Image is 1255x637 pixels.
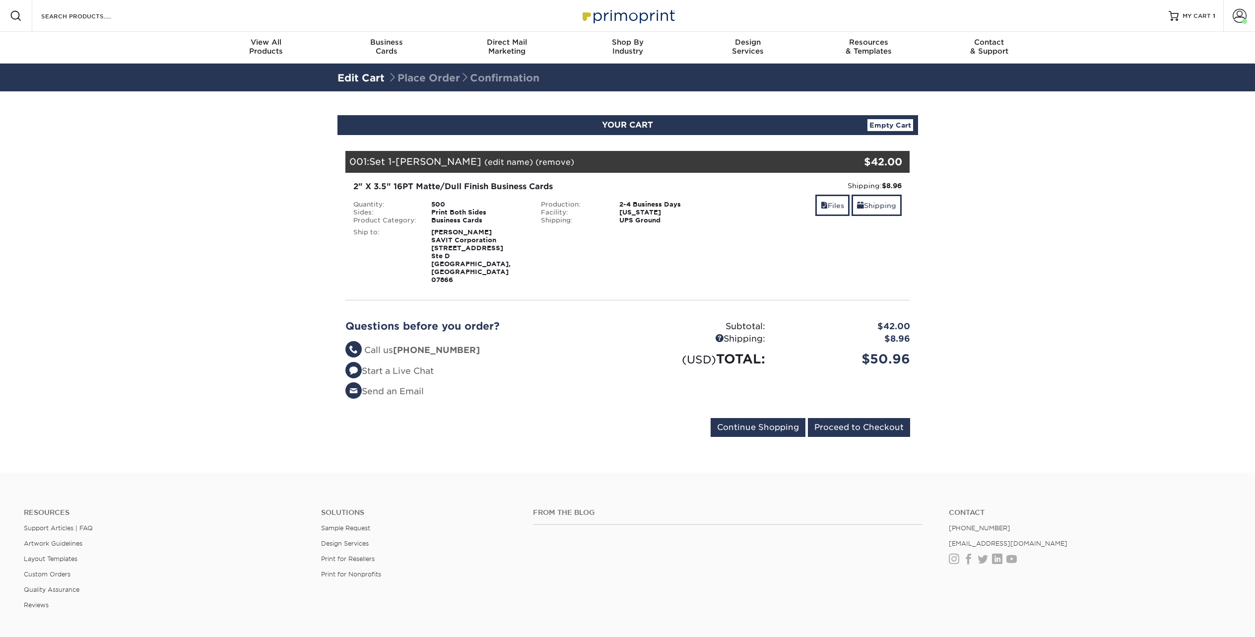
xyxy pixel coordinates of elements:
a: Direct MailMarketing [447,32,567,64]
a: (edit name) [484,157,533,167]
a: Support Articles | FAQ [24,524,93,532]
div: Shipping: [729,181,902,191]
span: 1 [1213,12,1215,19]
input: SEARCH PRODUCTS..... [40,10,137,22]
h4: From the Blog [533,508,922,517]
div: & Templates [808,38,929,56]
a: DesignServices [688,32,808,64]
div: Business Cards [424,216,533,224]
span: Direct Mail [447,38,567,47]
div: Quantity: [346,201,424,209]
span: Business [326,38,447,47]
div: Industry [567,38,688,56]
div: Subtotal: [628,320,773,333]
a: Contact [949,508,1231,517]
li: Call us [345,344,620,357]
div: Shipping: [628,333,773,346]
input: Proceed to Checkout [808,418,910,437]
div: Products [206,38,327,56]
a: Edit Cart [337,72,385,84]
a: Artwork Guidelines [24,540,82,547]
input: Continue Shopping [711,418,805,437]
span: Set 1-[PERSON_NAME] [369,156,481,167]
div: $8.96 [773,333,918,346]
div: [US_STATE] [612,209,722,216]
a: Files [815,195,850,216]
a: View AllProducts [206,32,327,64]
span: files [821,202,828,210]
div: $42.00 [773,320,918,333]
div: Shipping: [533,216,612,224]
span: Place Order Confirmation [388,72,539,84]
a: Empty Cart [867,119,913,131]
div: UPS Ground [612,216,722,224]
span: Contact [929,38,1050,47]
img: Primoprint [578,5,677,26]
div: $42.00 [816,154,903,169]
a: Send an Email [345,386,424,396]
span: Resources [808,38,929,47]
div: Marketing [447,38,567,56]
span: YOUR CART [602,120,653,130]
strong: $8.96 [882,182,902,190]
a: Resources& Templates [808,32,929,64]
h4: Solutions [321,508,519,517]
div: Production: [533,201,612,209]
div: TOTAL: [628,350,773,368]
h2: Questions before you order? [345,320,620,332]
a: Quality Assurance [24,586,79,593]
div: 001: [345,151,816,173]
strong: [PHONE_NUMBER] [393,345,480,355]
div: $50.96 [773,350,918,368]
span: View All [206,38,327,47]
div: 2" X 3.5" 16PT Matte/Dull Finish Business Cards [353,181,714,193]
a: Shipping [852,195,902,216]
a: Custom Orders [24,570,70,578]
div: 500 [424,201,533,209]
div: & Support [929,38,1050,56]
div: Sides: [346,209,424,216]
span: Shop By [567,38,688,47]
div: Cards [326,38,447,56]
div: 2-4 Business Days [612,201,722,209]
a: Print for Resellers [321,555,375,563]
span: Design [688,38,808,47]
div: Facility: [533,209,612,216]
div: Ship to: [346,228,424,284]
a: [PHONE_NUMBER] [949,524,1010,532]
a: (remove) [535,157,574,167]
span: MY CART [1183,12,1211,20]
div: Services [688,38,808,56]
a: BusinessCards [326,32,447,64]
div: Product Category: [346,216,424,224]
a: Sample Request [321,524,370,532]
a: Reviews [24,601,49,609]
a: Design Services [321,540,369,547]
small: (USD) [682,353,716,366]
a: Print for Nonprofits [321,570,381,578]
strong: [PERSON_NAME] SAVIT Corporation [STREET_ADDRESS] Ste D [GEOGRAPHIC_DATA], [GEOGRAPHIC_DATA] 07866 [431,228,511,283]
a: Start a Live Chat [345,366,434,376]
a: [EMAIL_ADDRESS][DOMAIN_NAME] [949,540,1067,547]
a: Layout Templates [24,555,77,563]
span: shipping [857,202,864,210]
a: Shop ByIndustry [567,32,688,64]
div: Print Both Sides [424,209,533,216]
a: Contact& Support [929,32,1050,64]
h4: Resources [24,508,306,517]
